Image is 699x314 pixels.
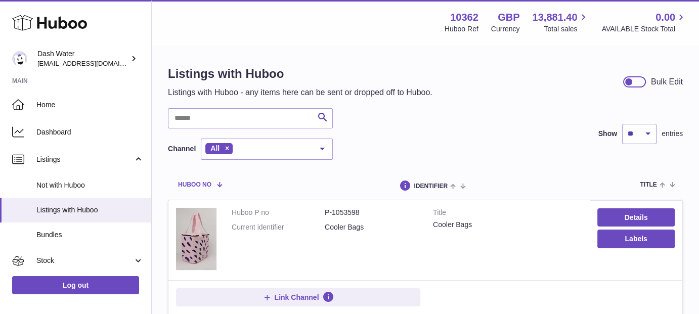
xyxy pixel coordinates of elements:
img: internalAdmin-10362@internal.huboo.com [12,51,27,66]
strong: GBP [498,11,519,24]
div: Dash Water [37,49,128,68]
strong: Title [433,208,582,220]
img: Cooler Bags [176,208,216,270]
span: Home [36,100,144,110]
p: Listings with Huboo - any items here can be sent or dropped off to Huboo. [168,87,432,98]
span: Listings [36,155,133,164]
dd: Cooler Bags [325,222,418,232]
a: 13,881.40 Total sales [532,11,589,34]
span: Total sales [544,24,589,34]
h1: Listings with Huboo [168,66,432,82]
button: Labels [597,230,675,248]
span: title [640,182,657,188]
label: Show [598,129,617,139]
div: Bulk Edit [651,76,683,87]
span: Not with Huboo [36,181,144,190]
dd: P-1053598 [325,208,418,217]
span: AVAILABLE Stock Total [601,24,687,34]
span: Dashboard [36,127,144,137]
dt: Huboo P no [232,208,325,217]
div: Cooler Bags [433,220,582,230]
a: Details [597,208,675,227]
button: Link Channel [176,288,420,306]
span: 13,881.40 [532,11,577,24]
div: Currency [491,24,520,34]
span: Stock [36,256,133,265]
span: Bundles [36,230,144,240]
span: All [210,144,220,152]
span: [EMAIL_ADDRESS][DOMAIN_NAME] [37,59,149,67]
span: Listings with Huboo [36,205,144,215]
span: Link Channel [275,293,319,302]
dt: Current identifier [232,222,325,232]
span: Huboo no [178,182,211,188]
span: 0.00 [656,11,675,24]
label: Channel [168,144,196,154]
div: Huboo Ref [445,24,478,34]
a: Log out [12,276,139,294]
span: identifier [414,183,448,190]
a: 0.00 AVAILABLE Stock Total [601,11,687,34]
strong: 10362 [450,11,478,24]
span: entries [662,129,683,139]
